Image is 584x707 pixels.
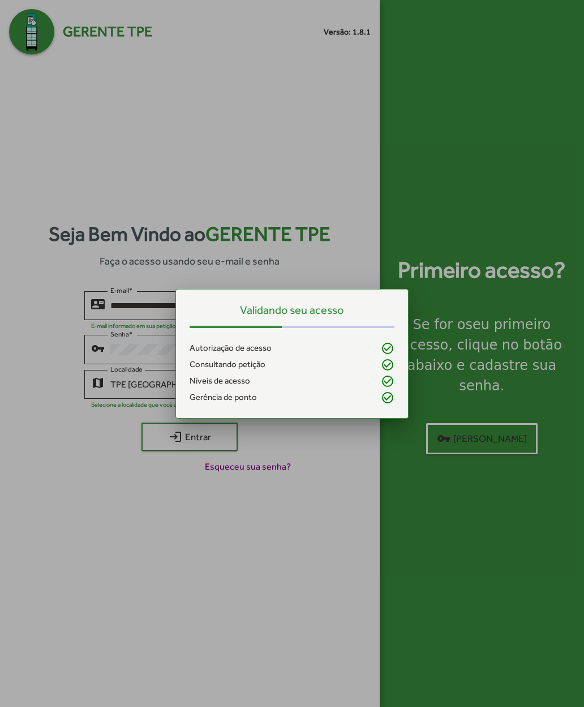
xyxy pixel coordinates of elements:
span: Autorização de acesso [190,342,272,355]
span: Consultando petição [190,358,265,371]
h5: Validando seu acesso [190,303,395,317]
mat-icon: check_circle_outline [381,342,394,355]
mat-icon: check_circle_outline [381,374,394,388]
mat-icon: check_circle_outline [381,391,394,404]
span: Gerência de ponto [190,391,257,404]
mat-icon: check_circle_outline [381,358,394,372]
span: Níveis de acesso [190,374,250,387]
